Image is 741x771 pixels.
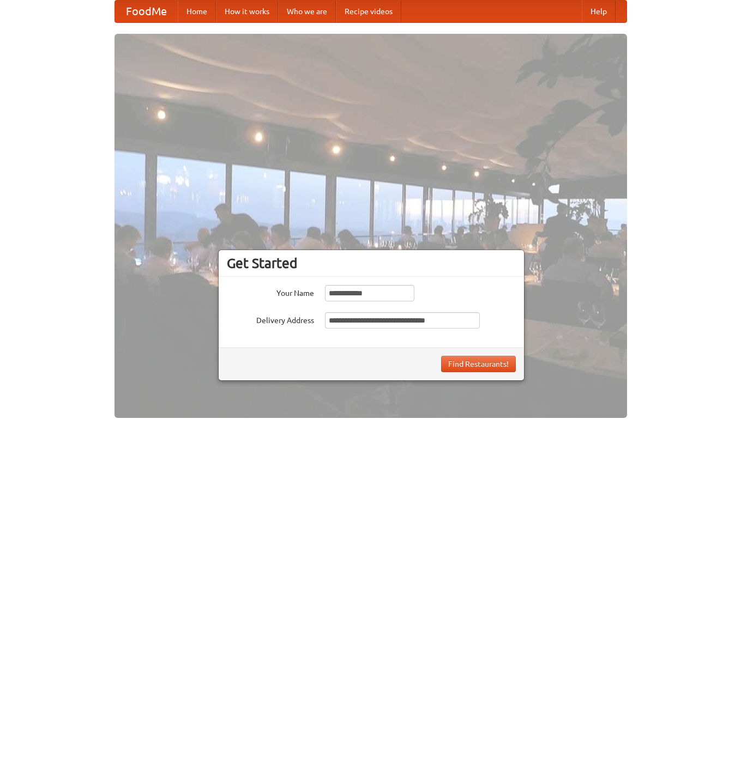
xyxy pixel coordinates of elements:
label: Your Name [227,285,314,299]
a: Help [582,1,616,22]
button: Find Restaurants! [441,356,516,372]
label: Delivery Address [227,312,314,326]
a: FoodMe [115,1,178,22]
a: Recipe videos [336,1,401,22]
h3: Get Started [227,255,516,271]
a: Who we are [278,1,336,22]
a: Home [178,1,216,22]
a: How it works [216,1,278,22]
